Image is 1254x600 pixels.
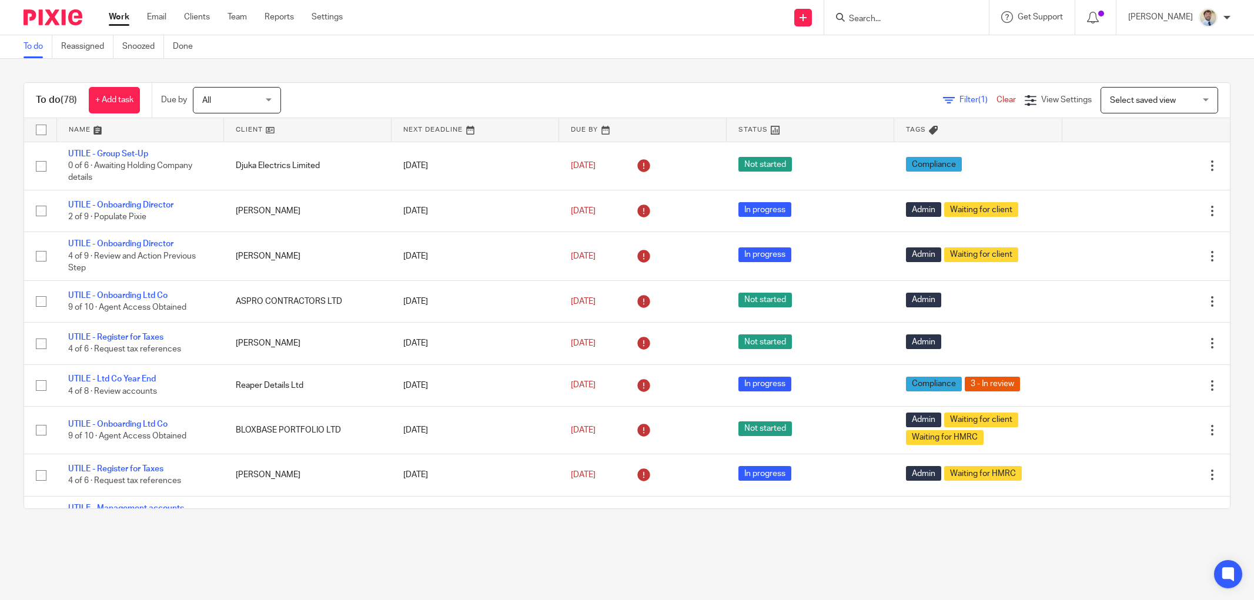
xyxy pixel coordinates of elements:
[392,280,559,322] td: [DATE]
[944,466,1022,481] span: Waiting for HMRC
[68,387,157,395] span: 4 of 8 · Review accounts
[392,364,559,406] td: [DATE]
[68,201,173,209] a: UTILE - Onboarding Director
[68,333,163,341] a: UTILE - Register for Taxes
[1041,96,1092,104] span: View Settings
[224,280,392,322] td: ASPRO CONTRACTORS LTD
[224,142,392,190] td: Djuka Electrics Limited
[392,454,559,496] td: [DATE]
[61,35,113,58] a: Reassigned
[24,9,82,25] img: Pixie
[571,426,596,434] span: [DATE]
[68,465,163,473] a: UTILE - Register for Taxes
[906,430,984,445] span: Waiting for HMRC
[996,96,1016,104] a: Clear
[571,339,596,347] span: [DATE]
[68,291,168,300] a: UTILE - Onboarding Ltd Co
[147,11,166,23] a: Email
[944,247,1018,262] span: Waiting for client
[571,252,596,260] span: [DATE]
[738,334,792,349] span: Not started
[571,207,596,215] span: [DATE]
[224,190,392,232] td: [PERSON_NAME]
[906,466,941,481] span: Admin
[68,375,156,383] a: UTILE - Ltd Co Year End
[906,377,962,391] span: Compliance
[738,293,792,307] span: Not started
[68,504,184,524] a: UTILE - Management accounts (Monthly)
[202,96,211,105] span: All
[1128,11,1193,23] p: [PERSON_NAME]
[109,11,129,23] a: Work
[571,297,596,306] span: [DATE]
[906,293,941,307] span: Admin
[906,247,941,262] span: Admin
[392,407,559,454] td: [DATE]
[122,35,164,58] a: Snoozed
[944,202,1018,217] span: Waiting for client
[906,126,926,133] span: Tags
[906,157,962,172] span: Compliance
[738,157,792,172] span: Not started
[392,232,559,280] td: [DATE]
[738,466,791,481] span: In progress
[738,421,792,436] span: Not started
[68,240,173,248] a: UTILE - Onboarding Director
[224,232,392,280] td: [PERSON_NAME]
[68,303,186,311] span: 9 of 10 · Agent Access Obtained
[978,96,988,104] span: (1)
[392,142,559,190] td: [DATE]
[68,162,192,182] span: 0 of 6 · Awaiting Holding Company details
[224,323,392,364] td: [PERSON_NAME]
[184,11,210,23] a: Clients
[68,213,146,221] span: 2 of 9 · Populate Pixie
[1110,96,1176,105] span: Select saved view
[906,334,941,349] span: Admin
[265,11,294,23] a: Reports
[36,94,77,106] h1: To do
[68,432,186,440] span: 9 of 10 · Agent Access Obtained
[959,96,996,104] span: Filter
[571,381,596,390] span: [DATE]
[738,202,791,217] span: In progress
[224,364,392,406] td: Reaper Details Ltd
[906,413,941,427] span: Admin
[312,11,343,23] a: Settings
[848,14,954,25] input: Search
[571,162,596,170] span: [DATE]
[906,202,941,217] span: Admin
[161,94,187,106] p: Due by
[68,252,196,273] span: 4 of 9 · Review and Action Previous Step
[68,150,148,158] a: UTILE - Group Set-Up
[68,346,181,354] span: 4 of 6 · Request tax references
[228,11,247,23] a: Team
[24,35,52,58] a: To do
[392,496,559,544] td: [DATE]
[738,377,791,391] span: In progress
[89,87,140,113] a: + Add task
[1018,13,1063,21] span: Get Support
[68,420,168,428] a: UTILE - Onboarding Ltd Co
[392,323,559,364] td: [DATE]
[224,454,392,496] td: [PERSON_NAME]
[1199,8,1218,27] img: 1693835698283.jfif
[571,471,596,479] span: [DATE]
[224,407,392,454] td: BLOXBASE PORTFOLIO LTD
[173,35,202,58] a: Done
[224,496,392,544] td: Red Recruitment Group Limited
[965,377,1020,391] span: 3 - In review
[61,95,77,105] span: (78)
[68,477,181,485] span: 4 of 6 · Request tax references
[944,413,1018,427] span: Waiting for client
[738,247,791,262] span: In progress
[392,190,559,232] td: [DATE]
